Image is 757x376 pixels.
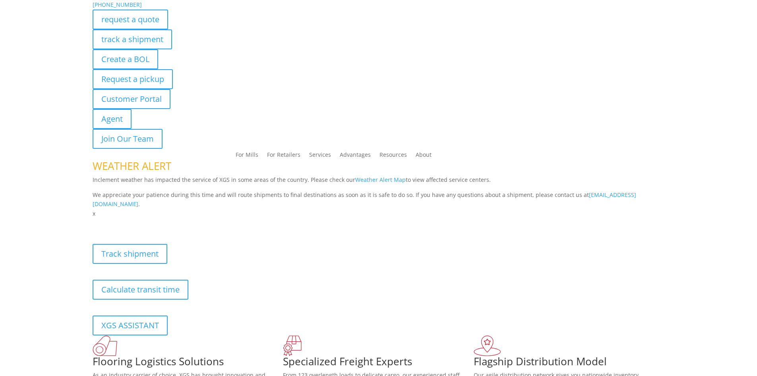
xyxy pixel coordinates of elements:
a: Services [309,152,331,161]
img: xgs-icon-flagship-distribution-model-red [474,335,501,356]
a: About [416,152,432,161]
a: For Retailers [267,152,300,161]
a: Advantages [340,152,371,161]
img: xgs-icon-total-supply-chain-intelligence-red [93,335,117,356]
span: WEATHER ALERT [93,159,171,173]
a: track a shipment [93,29,172,49]
a: XGS ASSISTANT [93,316,168,335]
a: For Mills [236,152,258,161]
p: We appreciate your patience during this time and will route shipments to final destinations as so... [93,190,665,209]
p: x [93,209,665,218]
a: Request a pickup [93,69,173,89]
a: Track shipment [93,244,167,264]
img: xgs-icon-focused-on-flooring-red [283,335,302,356]
a: Calculate transit time [93,280,188,300]
b: Visibility, transparency, and control for your entire supply chain. [93,220,270,227]
a: request a quote [93,10,168,29]
h1: Flooring Logistics Solutions [93,356,283,370]
a: Create a BOL [93,49,158,69]
a: Agent [93,109,132,129]
a: Join Our Team [93,129,163,149]
h1: Specialized Freight Experts [283,356,474,370]
h1: Flagship Distribution Model [474,356,664,370]
a: Resources [379,152,407,161]
a: Weather Alert Map [355,176,406,183]
a: [PHONE_NUMBER] [93,1,142,8]
p: Inclement weather has impacted the service of XGS in some areas of the country. Please check our ... [93,175,665,190]
a: Customer Portal [93,89,170,109]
